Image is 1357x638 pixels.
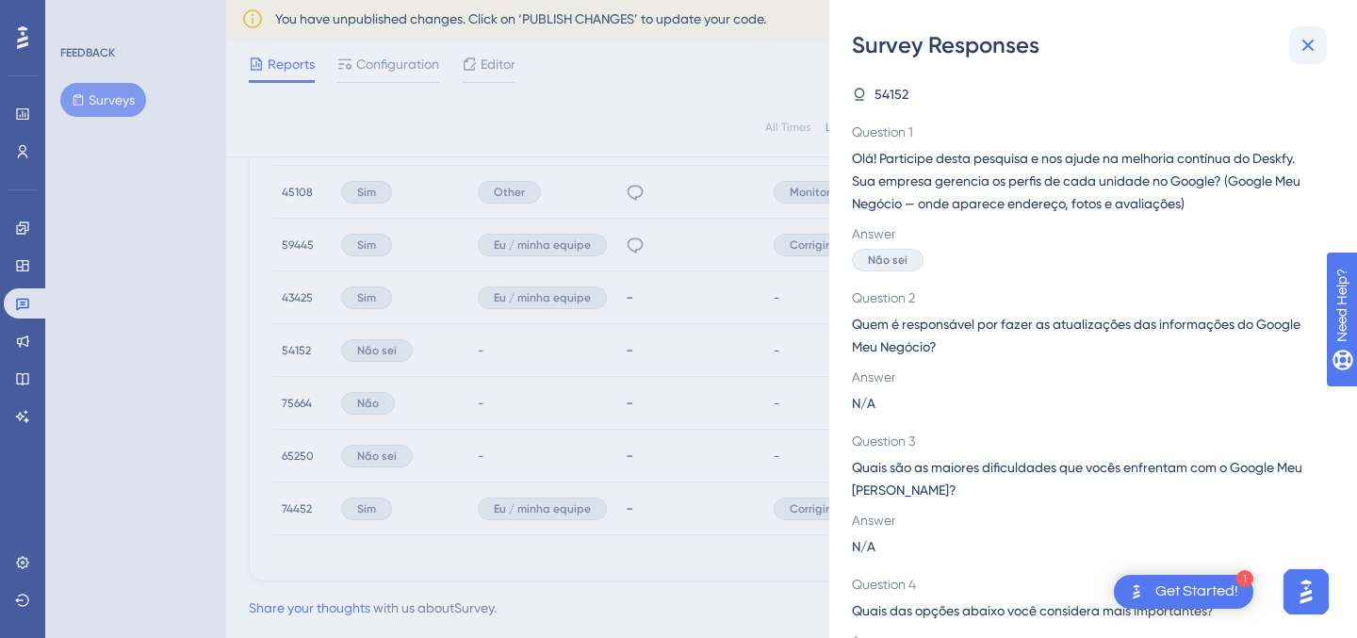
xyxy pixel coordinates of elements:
span: Answer [852,509,1319,532]
span: Answer [852,366,1319,388]
span: Question 4 [852,573,1319,596]
span: Olá! Participe desta pesquisa e nos ajude na melhoria contínua do Deskfy. Sua empresa gerencia os... [852,147,1319,215]
span: Quem é responsável por fazer as atualizações das informações do Google Meu Negócio? [852,313,1319,358]
div: Open Get Started! checklist, remaining modules: 1 [1114,575,1253,609]
div: Get Started! [1155,581,1238,602]
span: Quais são as maiores dificuldades que vocês enfrentam com o Google Meu [PERSON_NAME]? [852,456,1319,501]
span: Não sei [868,253,907,268]
span: Answer [852,222,1319,245]
span: N/A [852,535,875,558]
span: N/A [852,392,875,415]
span: Question 1 [852,121,1319,143]
span: Quais das opções abaixo você considera mais importantes? [852,599,1319,622]
img: launcher-image-alternative-text [1125,581,1148,603]
iframe: UserGuiding AI Assistant Launcher [1278,564,1334,620]
span: Question 3 [852,430,1319,452]
div: Survey Responses [852,30,1334,60]
span: Question 2 [852,286,1319,309]
span: 54152 [875,83,908,106]
span: Need Help? [44,5,118,27]
div: 1 [1236,570,1253,587]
